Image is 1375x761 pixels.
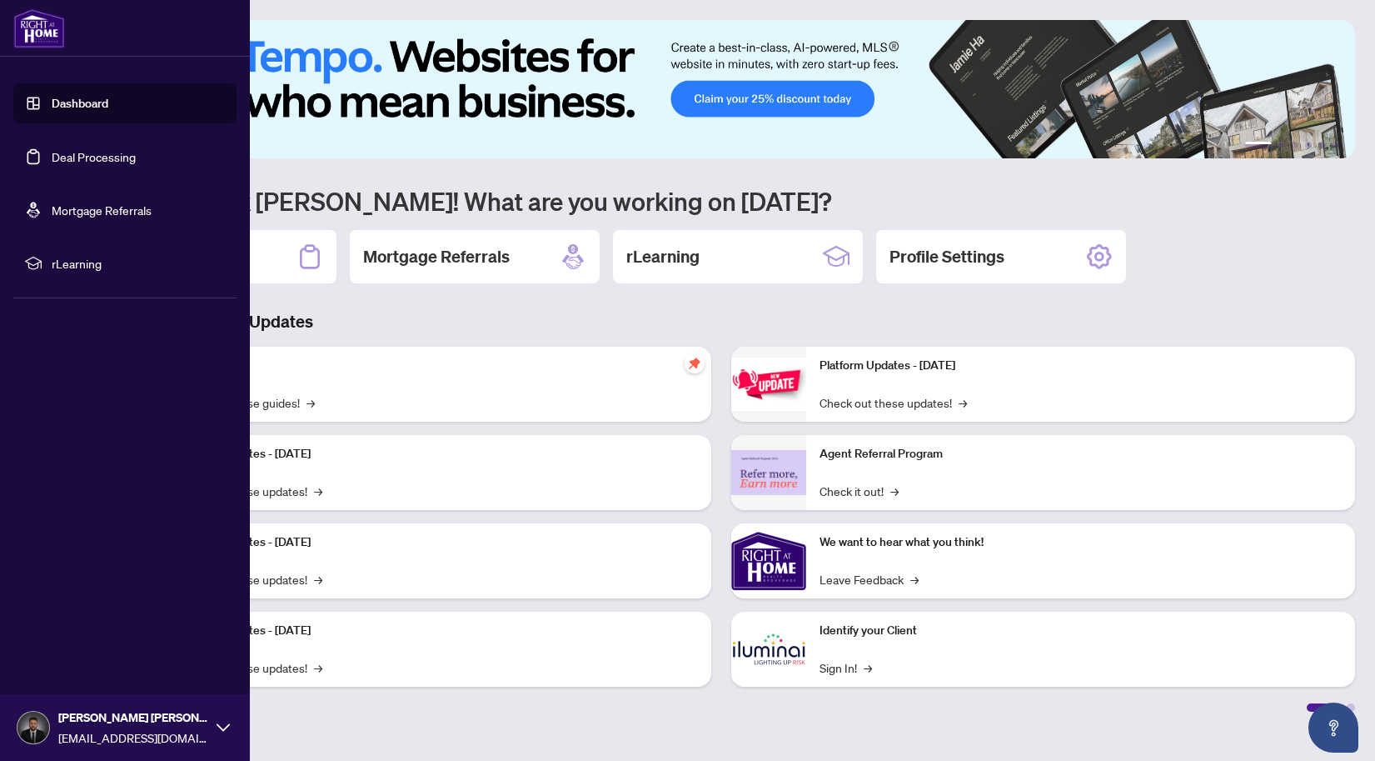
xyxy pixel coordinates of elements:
button: 5 [1318,142,1325,148]
p: Platform Updates - [DATE] [175,445,698,463]
span: [PERSON_NAME] [PERSON_NAME] [58,708,208,727]
button: 4 [1305,142,1312,148]
p: Platform Updates - [DATE] [175,622,698,640]
button: 2 [1278,142,1285,148]
a: Sign In!→ [820,658,872,677]
img: Platform Updates - June 23, 2025 [731,358,806,410]
img: We want to hear what you think! [731,523,806,598]
h1: Welcome back [PERSON_NAME]! What are you working on [DATE]? [87,185,1355,217]
a: Deal Processing [52,149,136,164]
p: Identify your Client [820,622,1343,640]
span: → [864,658,872,677]
h2: Profile Settings [889,245,1004,268]
p: Platform Updates - [DATE] [175,533,698,552]
button: 6 [1332,142,1338,148]
img: Agent Referral Program [731,450,806,496]
span: pushpin [685,353,705,373]
button: 3 [1292,142,1298,148]
img: Profile Icon [17,712,49,743]
a: Check it out!→ [820,482,899,500]
h2: Mortgage Referrals [363,245,510,268]
a: Check out these updates!→ [820,393,967,412]
img: Identify your Client [731,612,806,687]
button: Open asap [1308,703,1358,753]
img: Slide 0 [87,20,1355,158]
p: Self-Help [175,357,698,375]
a: Dashboard [52,96,108,111]
h3: Brokerage & Industry Updates [87,310,1355,333]
span: → [959,393,967,412]
span: → [314,570,322,588]
p: Agent Referral Program [820,445,1343,463]
span: → [910,570,919,588]
h2: rLearning [626,245,700,268]
a: Leave Feedback→ [820,570,919,588]
span: → [890,482,899,500]
span: rLearning [52,254,225,273]
span: → [314,658,322,677]
p: We want to hear what you think! [820,533,1343,552]
span: → [314,482,322,500]
span: [EMAIL_ADDRESS][DOMAIN_NAME] [58,728,208,747]
a: Mortgage Referrals [52,203,152,218]
button: 1 [1245,142,1272,148]
img: logo [13,8,65,48]
p: Platform Updates - [DATE] [820,357,1343,375]
span: → [306,393,315,412]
